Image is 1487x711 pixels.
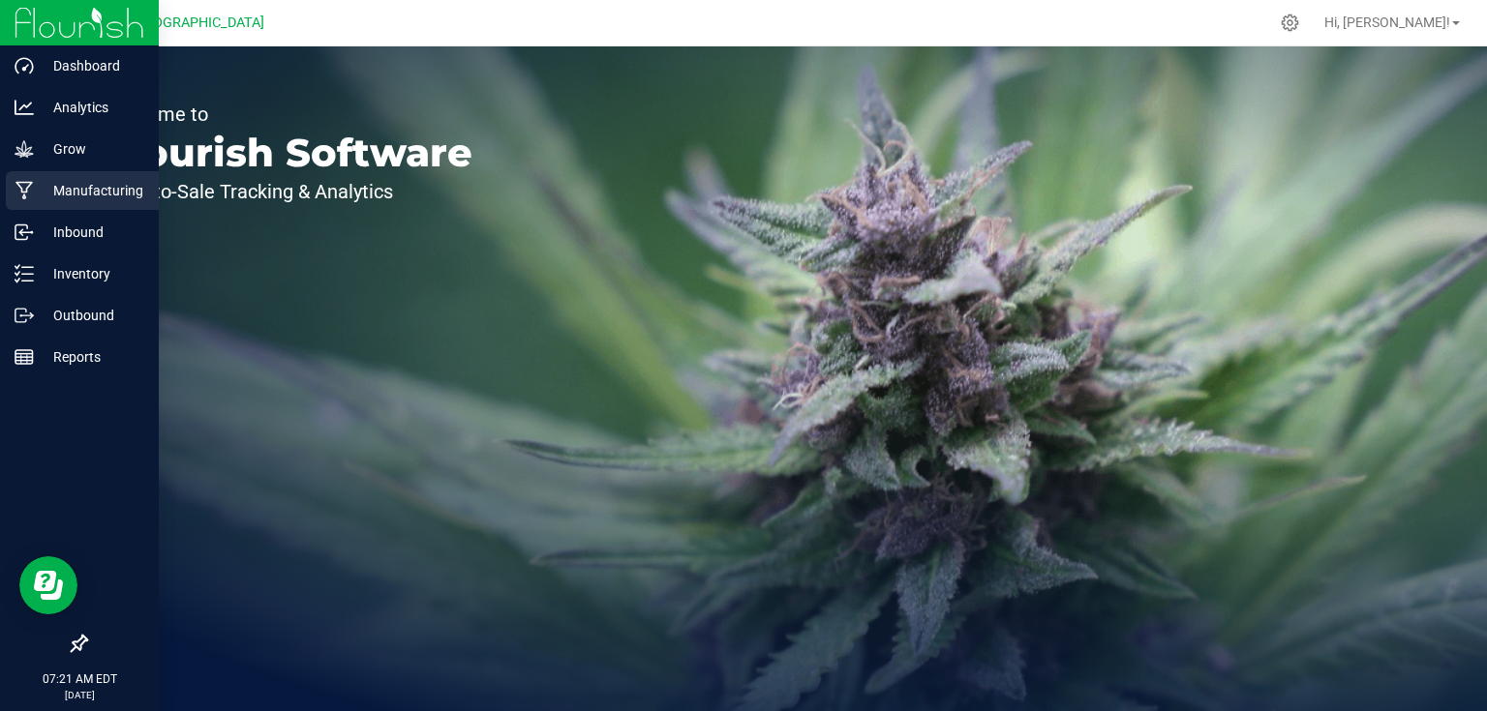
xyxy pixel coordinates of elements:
span: Hi, [PERSON_NAME]! [1324,15,1450,30]
inline-svg: Outbound [15,306,34,325]
inline-svg: Grow [15,139,34,159]
inline-svg: Manufacturing [15,181,34,200]
p: Flourish Software [105,133,472,172]
inline-svg: Dashboard [15,56,34,75]
inline-svg: Reports [15,347,34,367]
span: [GEOGRAPHIC_DATA] [132,15,264,31]
p: Analytics [34,96,150,119]
p: [DATE] [9,688,150,702]
iframe: Resource center [19,556,77,614]
p: Welcome to [105,104,472,124]
p: Dashboard [34,54,150,77]
p: Outbound [34,304,150,327]
p: Grow [34,137,150,161]
p: Manufacturing [34,179,150,202]
inline-svg: Inbound [15,222,34,242]
p: Inventory [34,262,150,285]
div: Manage settings [1278,14,1302,32]
p: Reports [34,345,150,369]
inline-svg: Analytics [15,98,34,117]
p: 07:21 AM EDT [9,670,150,688]
inline-svg: Inventory [15,264,34,283]
p: Inbound [34,221,150,244]
p: Seed-to-Sale Tracking & Analytics [105,182,472,201]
